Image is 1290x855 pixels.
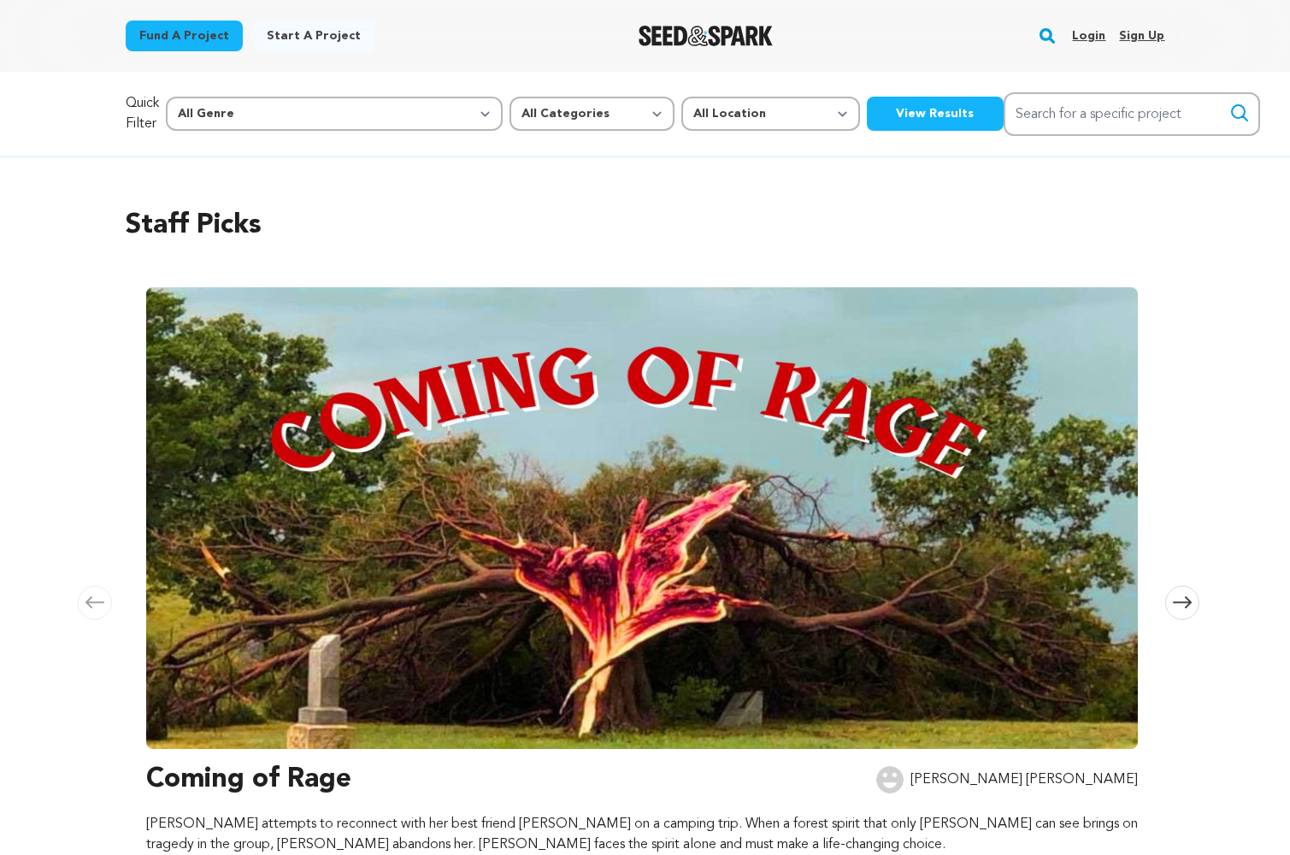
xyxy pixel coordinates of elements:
[639,26,773,46] a: Seed&Spark Homepage
[639,26,773,46] img: Seed&Spark Logo Dark Mode
[126,205,1165,246] h2: Staff Picks
[867,97,1004,131] button: View Results
[253,21,374,51] a: Start a project
[146,759,351,800] h3: Coming of Rage
[910,769,1138,790] p: [PERSON_NAME] [PERSON_NAME]
[146,814,1138,855] p: [PERSON_NAME] attempts to reconnect with her best friend [PERSON_NAME] on a camping trip. When a ...
[1072,22,1105,50] a: Login
[876,766,904,793] img: user.png
[1004,92,1260,136] input: Search for a specific project
[126,21,243,51] a: Fund a project
[126,93,159,134] p: Quick Filter
[1119,22,1164,50] a: Sign up
[146,287,1138,749] img: Coming of Rage image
